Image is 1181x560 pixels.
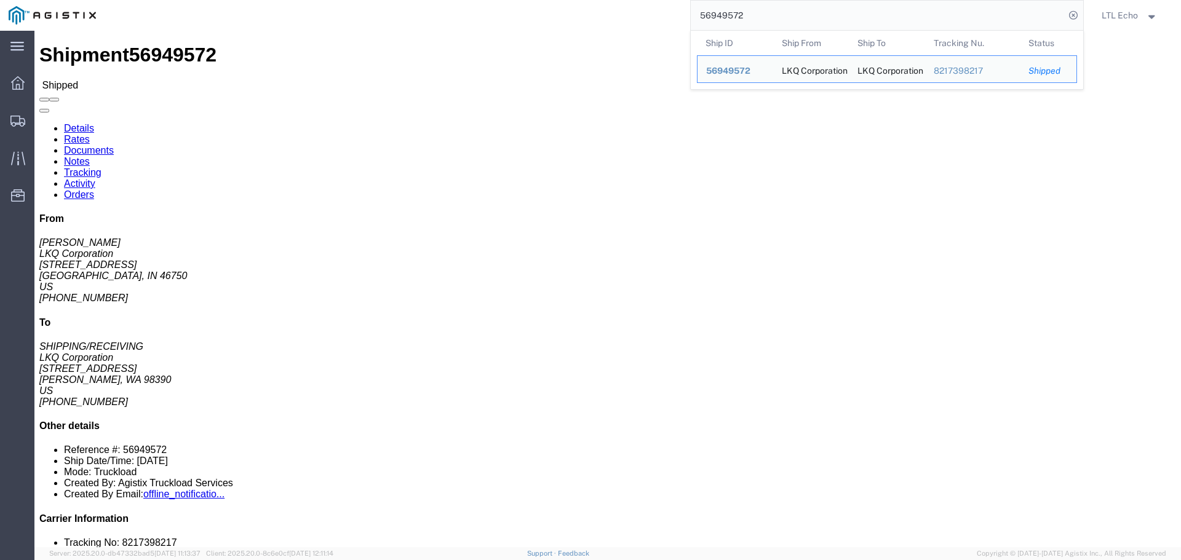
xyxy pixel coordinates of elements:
th: Ship To [849,31,925,55]
th: Status [1020,31,1077,55]
div: 8217398217 [934,65,1012,77]
th: Ship From [773,31,849,55]
div: LKQ Corporation [782,56,841,82]
input: Search for shipment number, reference number [691,1,1065,30]
table: Search Results [697,31,1083,89]
span: LTL Echo [1102,9,1138,22]
a: Feedback [558,550,589,557]
div: 56949572 [706,65,765,77]
div: LKQ Corporation [857,56,917,82]
th: Ship ID [697,31,773,55]
th: Tracking Nu. [925,31,1020,55]
img: logo [9,6,96,25]
a: Support [527,550,558,557]
span: Server: 2025.20.0-db47332bad5 [49,550,201,557]
div: Shipped [1028,65,1068,77]
span: Client: 2025.20.0-8c6e0cf [206,550,333,557]
iframe: To enrich screen reader interactions, please activate Accessibility in Grammarly extension settings [34,31,1181,547]
span: [DATE] 11:13:37 [154,550,201,557]
button: LTL Echo [1101,8,1164,23]
span: [DATE] 12:11:14 [289,550,333,557]
span: Copyright © [DATE]-[DATE] Agistix Inc., All Rights Reserved [977,548,1166,559]
span: 56949572 [706,66,750,76]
